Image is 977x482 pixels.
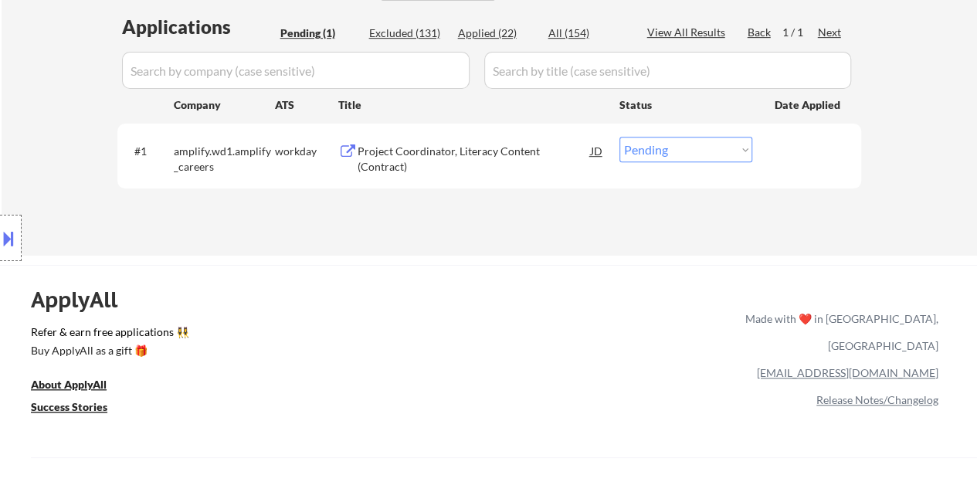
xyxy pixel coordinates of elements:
[31,377,128,396] a: About ApplyAll
[275,97,338,113] div: ATS
[739,305,938,359] div: Made with ❤️ in [GEOGRAPHIC_DATA], [GEOGRAPHIC_DATA]
[369,25,446,41] div: Excluded (131)
[548,25,626,41] div: All (154)
[31,399,128,419] a: Success Stories
[122,52,470,89] input: Search by company (case sensitive)
[757,366,938,379] a: [EMAIL_ADDRESS][DOMAIN_NAME]
[458,25,535,41] div: Applied (22)
[816,393,938,406] a: Release Notes/Changelog
[748,25,772,40] div: Back
[619,90,752,118] div: Status
[818,25,843,40] div: Next
[338,97,605,113] div: Title
[484,52,851,89] input: Search by title (case sensitive)
[122,18,275,36] div: Applications
[31,400,107,413] u: Success Stories
[589,137,605,165] div: JD
[358,144,591,174] div: Project Coordinator, Literacy Content (Contract)
[280,25,358,41] div: Pending (1)
[775,97,843,113] div: Date Applied
[31,378,107,391] u: About ApplyAll
[275,144,338,159] div: workday
[782,25,818,40] div: 1 / 1
[647,25,730,40] div: View All Results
